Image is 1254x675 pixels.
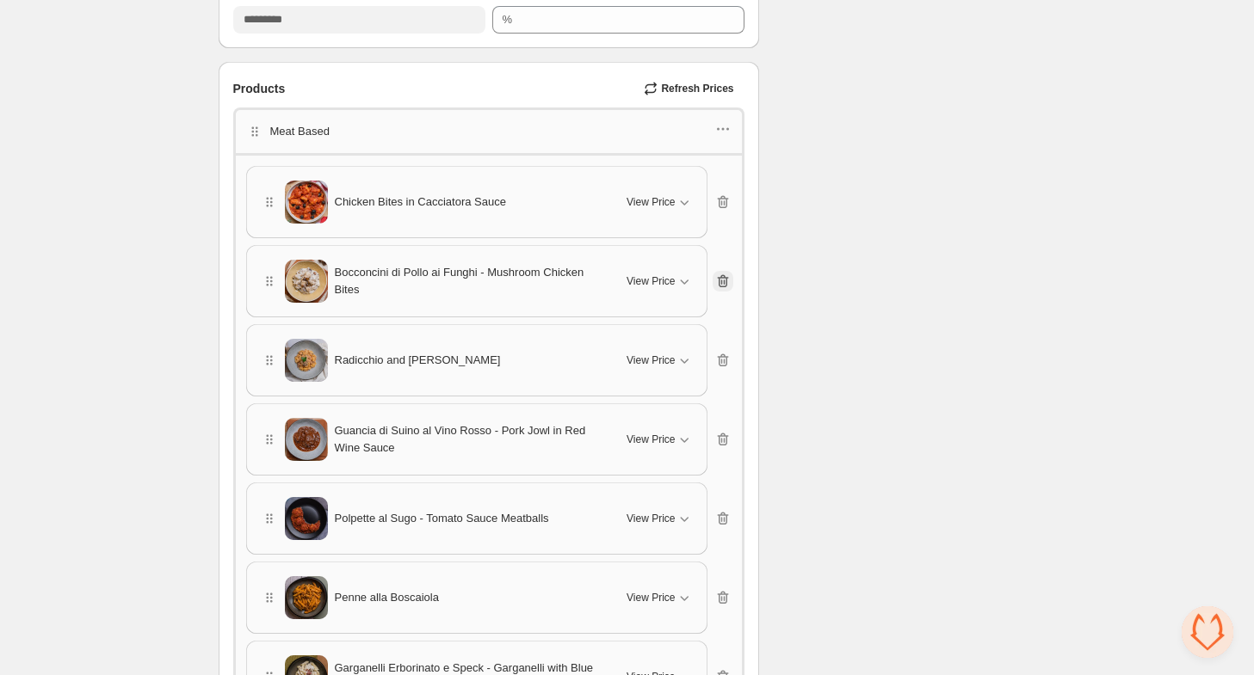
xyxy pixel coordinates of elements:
[627,274,675,288] span: View Price
[627,433,675,446] span: View Price
[616,426,702,453] button: View Price
[335,422,607,457] span: Guancia di Suino al Vino Rosso - Pork Jowl in Red Wine Sauce
[627,512,675,525] span: View Price
[1182,606,1233,658] div: Aprire la chat
[335,264,607,298] span: Bocconcini di Pollo ai Funghi - Mushroom Chicken Bites
[616,584,702,611] button: View Price
[616,505,702,532] button: View Price
[285,339,328,382] img: Radicchio and Speck Tortellini
[503,11,513,28] div: %
[285,497,328,540] img: Polpette al Sugo - Tomato Sauce Meatballs
[335,193,506,211] span: Chicken Bites in Cacciatora Sauce
[661,82,733,95] span: Refresh Prices
[616,347,702,374] button: View Price
[270,123,330,140] p: Meat Based
[233,80,286,97] span: Products
[285,181,328,224] img: Chicken Bites in Cacciatora Sauce
[627,353,675,367] span: View Price
[285,260,328,303] img: Bocconcini di Pollo ai Funghi - Mushroom Chicken Bites
[335,352,501,369] span: Radicchio and [PERSON_NAME]
[616,267,702,295] button: View Price
[285,576,328,619] img: Penne alla Boscaiola
[285,418,328,461] img: Guancia di Suino al Vino Rosso - Pork Jowl in Red Wine Sauce
[335,510,549,527] span: Polpette al Sugo - Tomato Sauce Meatballs
[335,589,439,606] span: Penne alla Boscaiola
[637,77,744,101] button: Refresh Prices
[616,188,702,216] button: View Price
[627,591,675,604] span: View Price
[627,195,675,209] span: View Price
